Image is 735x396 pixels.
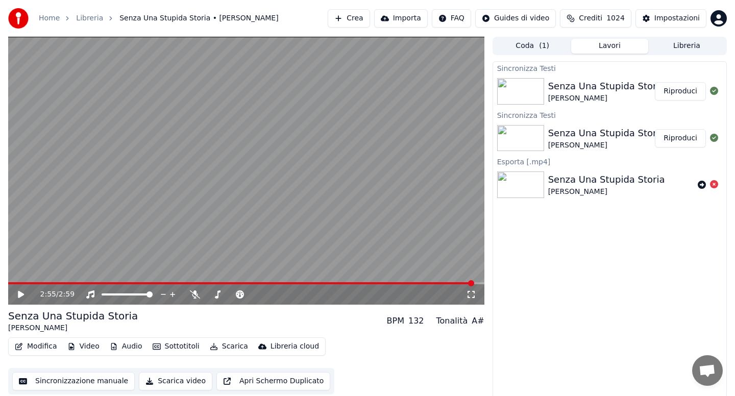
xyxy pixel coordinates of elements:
[493,155,726,167] div: Esporta [.mp4]
[548,140,665,151] div: [PERSON_NAME]
[548,187,665,197] div: [PERSON_NAME]
[606,13,625,23] span: 1024
[216,372,330,390] button: Apri Schermo Duplicato
[493,109,726,121] div: Sincronizza Testi
[106,339,146,354] button: Audio
[328,9,370,28] button: Crea
[40,289,65,300] div: /
[548,79,665,93] div: Senza Una Stupida Storia
[11,339,61,354] button: Modifica
[475,9,556,28] button: Guides di video
[149,339,204,354] button: Sottotitoli
[654,13,700,23] div: Impostazioni
[119,13,278,23] span: Senza Una Stupida Storia • [PERSON_NAME]
[648,39,725,54] button: Libreria
[271,341,319,352] div: Libreria cloud
[472,315,484,327] div: A#
[76,13,103,23] a: Libreria
[63,339,104,354] button: Video
[539,41,549,51] span: ( 1 )
[12,372,135,390] button: Sincronizzazione manuale
[8,309,138,323] div: Senza Una Stupida Storia
[40,289,56,300] span: 2:55
[432,9,471,28] button: FAQ
[206,339,252,354] button: Scarica
[8,8,29,29] img: youka
[548,126,665,140] div: Senza Una Stupida Storia
[655,82,706,101] button: Riproduci
[692,355,723,386] div: Aprire la chat
[548,172,665,187] div: Senza Una Stupida Storia
[8,323,138,333] div: [PERSON_NAME]
[436,315,468,327] div: Tonalità
[494,39,571,54] button: Coda
[571,39,648,54] button: Lavori
[59,289,75,300] span: 2:59
[387,315,404,327] div: BPM
[374,9,428,28] button: Importa
[408,315,424,327] div: 132
[560,9,631,28] button: Crediti1024
[493,62,726,74] div: Sincronizza Testi
[39,13,279,23] nav: breadcrumb
[139,372,212,390] button: Scarica video
[579,13,602,23] span: Crediti
[635,9,706,28] button: Impostazioni
[39,13,60,23] a: Home
[655,129,706,147] button: Riproduci
[548,93,665,104] div: [PERSON_NAME]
